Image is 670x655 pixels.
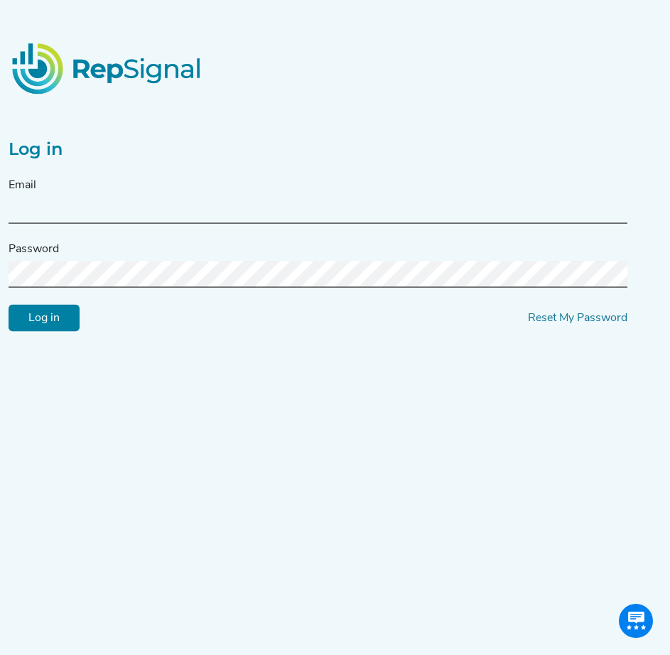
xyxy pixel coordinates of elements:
[9,241,59,258] label: Password
[9,139,627,160] h2: Log in
[9,305,80,332] input: Log in
[528,313,627,324] a: Reset My Password
[9,177,36,194] label: Email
